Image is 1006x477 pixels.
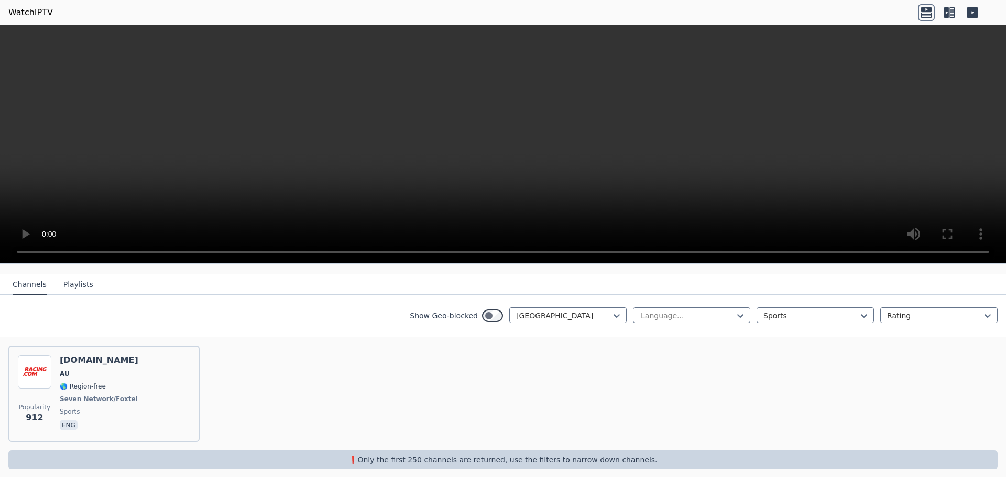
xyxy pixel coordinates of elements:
[60,355,140,365] h6: [DOMAIN_NAME]
[60,382,106,391] span: 🌎 Region-free
[18,355,51,389] img: Racing.com
[60,407,80,416] span: sports
[13,275,47,295] button: Channels
[19,403,50,412] span: Popularity
[63,275,93,295] button: Playlists
[410,310,478,321] label: Show Geo-blocked
[60,420,78,430] p: eng
[13,454,993,465] p: ❗️Only the first 250 channels are returned, use the filters to narrow down channels.
[60,370,70,378] span: AU
[26,412,43,424] span: 912
[60,395,138,403] span: Seven Network/Foxtel
[8,6,53,19] a: WatchIPTV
